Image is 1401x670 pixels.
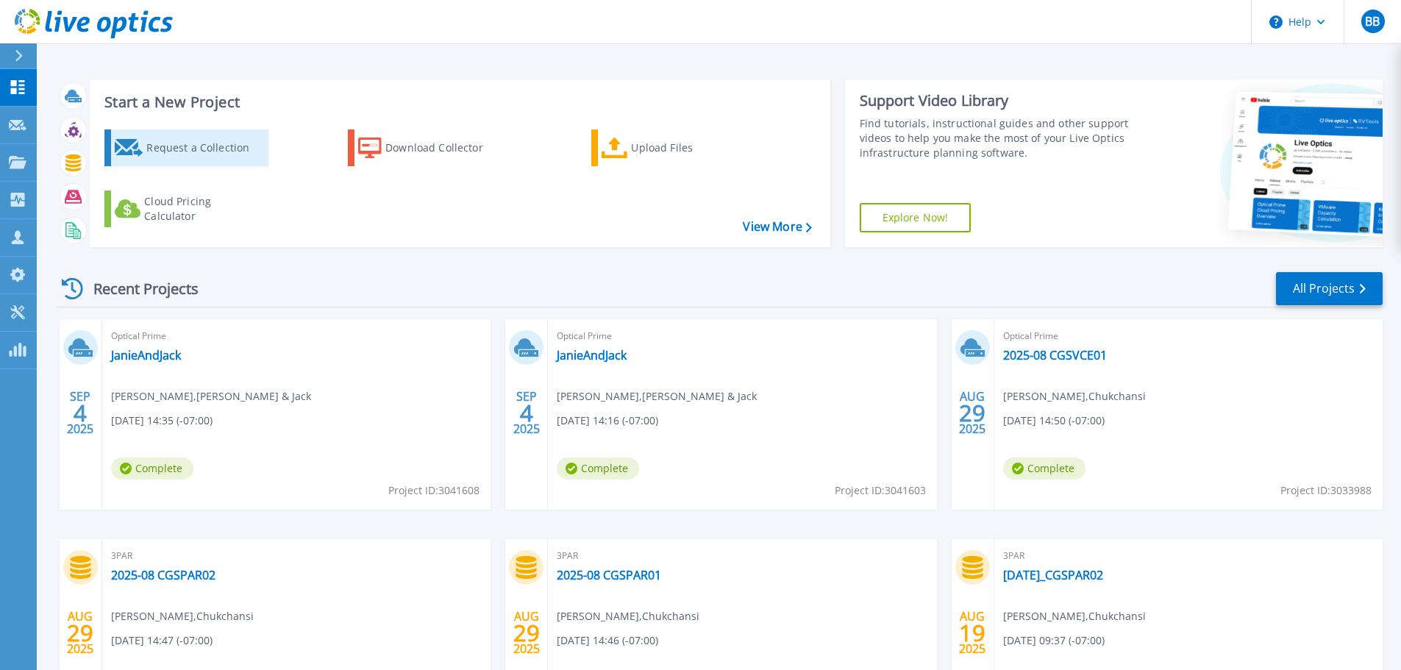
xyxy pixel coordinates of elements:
[66,606,94,660] div: AUG 2025
[1003,388,1146,405] span: [PERSON_NAME] , Chukchansi
[1003,608,1146,624] span: [PERSON_NAME] , Chukchansi
[1003,632,1105,649] span: [DATE] 09:37 (-07:00)
[111,328,482,344] span: Optical Prime
[104,190,268,227] a: Cloud Pricing Calculator
[557,568,661,582] a: 2025-08 CGSPAR01
[1003,457,1085,480] span: Complete
[111,413,213,429] span: [DATE] 14:35 (-07:00)
[557,328,927,344] span: Optical Prime
[1003,328,1374,344] span: Optical Prime
[1003,568,1103,582] a: [DATE]_CGSPAR02
[860,116,1134,160] div: Find tutorials, instructional guides and other support videos to help you make the most of your L...
[513,627,540,639] span: 29
[111,457,193,480] span: Complete
[520,407,533,419] span: 4
[388,482,480,499] span: Project ID: 3041608
[557,632,658,649] span: [DATE] 14:46 (-07:00)
[557,608,699,624] span: [PERSON_NAME] , Chukchansi
[860,203,972,232] a: Explore Now!
[1003,548,1374,564] span: 3PAR
[1280,482,1372,499] span: Project ID: 3033988
[959,407,985,419] span: 29
[958,386,986,440] div: AUG 2025
[104,94,811,110] h3: Start a New Project
[66,386,94,440] div: SEP 2025
[860,91,1134,110] div: Support Video Library
[111,548,482,564] span: 3PAR
[1003,413,1105,429] span: [DATE] 14:50 (-07:00)
[557,413,658,429] span: [DATE] 14:16 (-07:00)
[513,606,541,660] div: AUG 2025
[111,632,213,649] span: [DATE] 14:47 (-07:00)
[111,348,181,363] a: JanieAndJack
[591,129,755,166] a: Upload Files
[557,548,927,564] span: 3PAR
[67,627,93,639] span: 29
[104,129,268,166] a: Request a Collection
[111,388,311,405] span: [PERSON_NAME] , [PERSON_NAME] & Jack
[743,220,811,234] a: View More
[958,606,986,660] div: AUG 2025
[557,457,639,480] span: Complete
[144,194,262,224] div: Cloud Pricing Calculator
[835,482,926,499] span: Project ID: 3041603
[74,407,87,419] span: 4
[1003,348,1107,363] a: 2025-08 CGSVCE01
[1365,15,1380,27] span: BB
[146,133,264,163] div: Request a Collection
[385,133,503,163] div: Download Collector
[111,568,215,582] a: 2025-08 CGSPAR02
[631,133,749,163] div: Upload Files
[959,627,985,639] span: 19
[557,388,757,405] span: [PERSON_NAME] , [PERSON_NAME] & Jack
[57,271,218,307] div: Recent Projects
[1276,272,1383,305] a: All Projects
[557,348,627,363] a: JanieAndJack
[348,129,512,166] a: Download Collector
[111,608,254,624] span: [PERSON_NAME] , Chukchansi
[513,386,541,440] div: SEP 2025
